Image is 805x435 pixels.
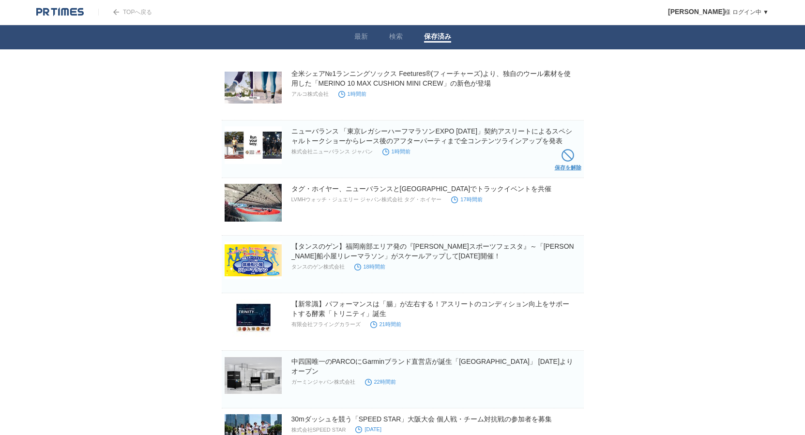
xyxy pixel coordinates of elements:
[338,91,366,97] time: 1時間前
[291,426,346,434] p: 株式会社SPEED STAR
[291,415,552,423] a: 30mダッシュを競う「SPEED STAR」大阪大会 個人戦・チーム対抗戦の参加者を募集
[291,378,355,386] p: ガーミンジャパン株式会社
[291,196,442,203] p: LVMHウォッチ・ジュエリー ジャパン株式会社 タグ・ホイヤー
[225,357,282,394] img: 中四国唯一のPARCOにGarminブランド直営店が誕生「ガーミンストア広島」 2025年11月1日（土）よりオープン
[291,90,329,98] p: アルコ株式会社
[668,8,725,15] span: [PERSON_NAME]
[424,32,451,43] a: 保存済み
[354,32,368,43] a: 最新
[291,300,569,317] a: 【新常識】パフォーマンスは「腸」が左右する！アスリートのコンディション向上をサポートする酵素「トリニティ」誕生
[98,9,152,15] a: TOPへ戻る
[370,321,401,327] time: 21時間前
[291,321,361,328] p: 有限会社フライングカラーズ
[382,149,410,154] time: 1時間前
[668,9,769,15] a: [PERSON_NAME]様 ログイン中 ▼
[291,242,574,260] a: 【タンスのゲン】福岡南部エリア発の『[PERSON_NAME]スポーツフェスタ』～「[PERSON_NAME]船小屋リレーマラソン」がスケールアップして[DATE]開催！
[354,264,385,270] time: 18時間前
[389,32,403,43] a: 検索
[365,379,396,385] time: 22時間前
[291,148,373,155] p: 株式会社ニューバランス ジャパン
[291,358,573,375] a: 中四国唯一のPARCOにGarminブランド直営店が誕生「[GEOGRAPHIC_DATA]」 [DATE]よりオープン
[451,196,482,202] time: 17時間前
[113,9,119,15] img: arrow.png
[225,126,282,164] img: ニューバランス 「東京レガシーハーフマラソンEXPO 2025」契約アスリートによるスペシャルトークショーからレース後のアフターパーティまで全コンテンツラインアップを発表
[291,185,552,193] a: タグ・ホイヤー、ニューバランスと[GEOGRAPHIC_DATA]でトラックイベントを共催
[291,263,345,270] p: タンスのゲン株式会社
[225,184,282,222] img: タグ・ホイヤー、ニューバランスとボストンでトラックイベントを共催
[225,241,282,279] img: 【タンスのゲン】福岡南部エリア発の『筑後スポーツフェスタ』～「筑後船小屋リレーマラソン」がスケールアップして11月22日開催！
[36,7,84,17] img: logo.png
[225,69,282,106] img: 全米シェア№1ランニングソックス Feetures®(フィーチャーズ)より、独自のウール素材を使用した「MERINO 10 MAX CUSHION MINI CREW」の新色が登場
[291,127,573,145] a: ニューバランス 「東京レガシーハーフマラソンEXPO [DATE]」契約アスリートによるスペシャルトークショーからレース後のアフターパーティまで全コンテンツラインアップを発表
[225,299,282,337] img: 【新常識】パフォーマンスは「腸」が左右する！アスリートのコンディション向上をサポートする酵素「トリニティ」誕生
[291,70,571,87] a: 全米シェア№1ランニングソックス Feetures®(フィーチャーズ)より、独自のウール素材を使用した「MERINO 10 MAX CUSHION MINI CREW」の新色が登場
[555,147,581,178] a: 保存を解除
[355,426,381,432] time: [DATE]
